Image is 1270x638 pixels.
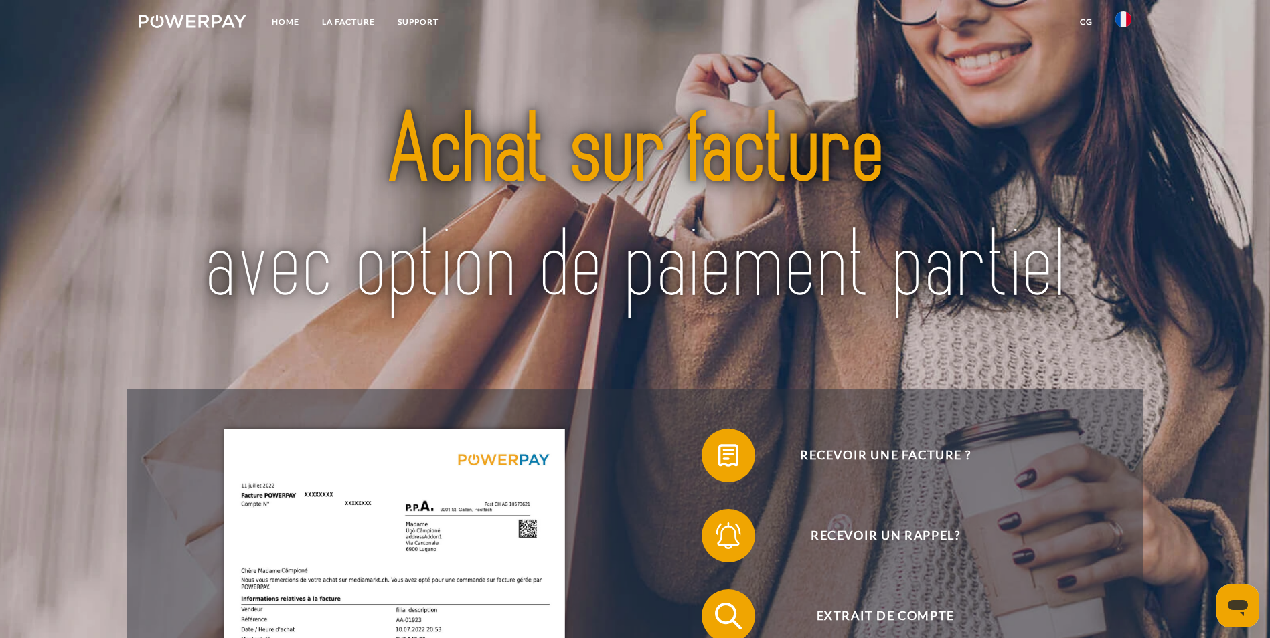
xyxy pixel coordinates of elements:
iframe: Bouton de lancement de la fenêtre de messagerie [1216,584,1259,627]
button: Recevoir un rappel? [702,509,1050,562]
span: Recevoir une facture ? [721,429,1049,482]
a: Support [386,10,450,34]
img: fr [1115,11,1131,27]
a: LA FACTURE [311,10,386,34]
img: logo-powerpay-white.svg [139,15,246,28]
a: CG [1068,10,1104,34]
a: Home [260,10,311,34]
img: title-powerpay_fr.svg [187,64,1083,355]
img: qb_search.svg [712,599,745,633]
span: Recevoir un rappel? [721,509,1049,562]
img: qb_bell.svg [712,519,745,552]
button: Recevoir une facture ? [702,429,1050,482]
img: qb_bill.svg [712,439,745,472]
